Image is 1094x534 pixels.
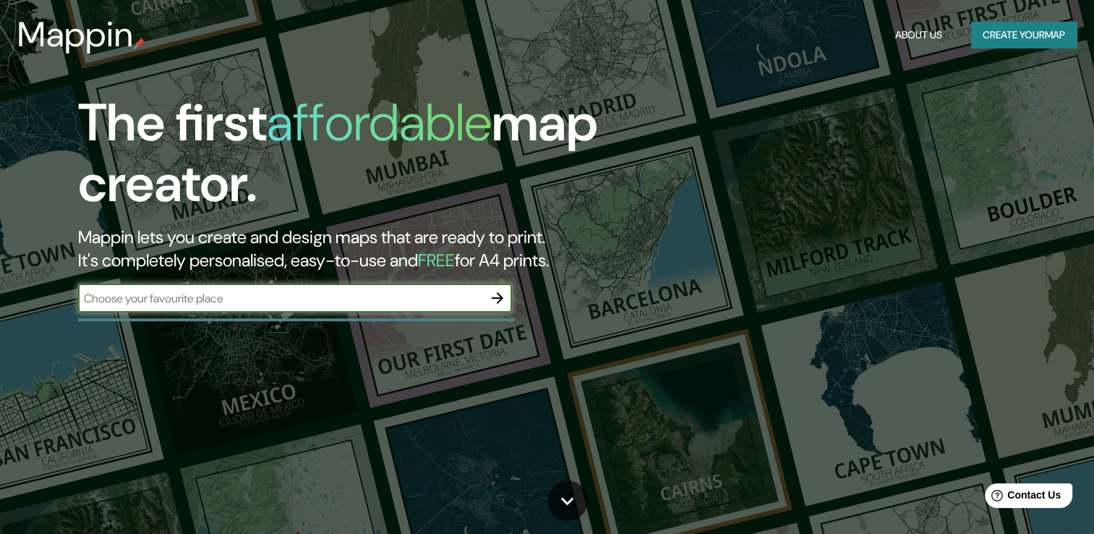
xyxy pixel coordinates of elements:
[889,22,948,48] button: About Us
[965,478,1078,518] iframe: Help widget launcher
[78,93,625,226] h1: The first map creator.
[134,38,145,49] img: mappin-pin
[971,22,1077,48] button: Create yourmap
[17,14,134,55] h3: Mappin
[78,226,625,272] h2: Mappin lets you create and design maps that are ready to print. It's completely personalised, eas...
[267,89,492,156] h1: affordable
[418,249,455,271] h5: FREE
[78,290,483,307] input: Choose your favourite place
